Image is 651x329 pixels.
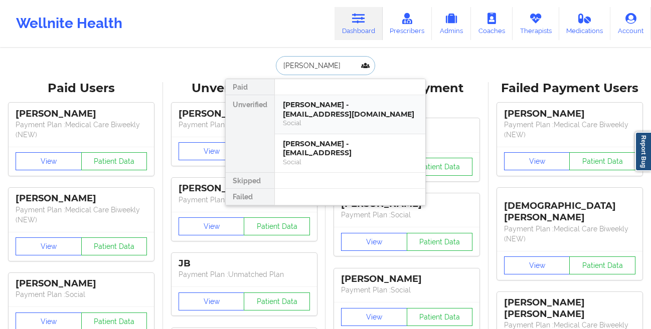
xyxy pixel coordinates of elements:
[407,308,473,326] button: Patient Data
[569,152,635,170] button: Patient Data
[226,79,274,95] div: Paid
[179,108,310,120] div: [PERSON_NAME]
[513,7,559,40] a: Therapists
[504,120,635,140] p: Payment Plan : Medical Care Biweekly (NEW)
[16,152,82,170] button: View
[16,108,147,120] div: [PERSON_NAME]
[335,7,383,40] a: Dashboard
[179,142,245,160] button: View
[341,210,472,220] p: Payment Plan : Social
[341,308,407,326] button: View
[432,7,471,40] a: Admins
[81,152,147,170] button: Patient Data
[471,7,513,40] a: Coaches
[170,81,319,96] div: Unverified Users
[383,7,432,40] a: Prescribers
[16,237,82,255] button: View
[226,173,274,189] div: Skipped
[179,120,310,130] p: Payment Plan : Unmatched Plan
[504,193,635,223] div: [DEMOGRAPHIC_DATA][PERSON_NAME]
[16,278,147,289] div: [PERSON_NAME]
[504,297,635,320] div: [PERSON_NAME] [PERSON_NAME]
[16,205,147,225] p: Payment Plan : Medical Care Biweekly (NEW)
[179,269,310,279] p: Payment Plan : Unmatched Plan
[81,237,147,255] button: Patient Data
[569,256,635,274] button: Patient Data
[179,217,245,235] button: View
[244,292,310,310] button: Patient Data
[7,81,156,96] div: Paid Users
[504,108,635,120] div: [PERSON_NAME]
[226,95,274,173] div: Unverified
[179,292,245,310] button: View
[341,273,472,285] div: [PERSON_NAME]
[283,139,417,158] div: [PERSON_NAME] - [EMAIL_ADDRESS]
[283,158,417,166] div: Social
[179,258,310,269] div: JB
[341,285,472,295] p: Payment Plan : Social
[407,233,473,251] button: Patient Data
[226,189,274,205] div: Failed
[16,193,147,204] div: [PERSON_NAME]
[283,100,417,119] div: [PERSON_NAME] - [EMAIL_ADDRESS][DOMAIN_NAME]
[504,224,635,244] p: Payment Plan : Medical Care Biweekly (NEW)
[496,81,644,96] div: Failed Payment Users
[341,233,407,251] button: View
[179,183,310,194] div: [PERSON_NAME]
[559,7,611,40] a: Medications
[16,120,147,140] p: Payment Plan : Medical Care Biweekly (NEW)
[179,195,310,205] p: Payment Plan : Unmatched Plan
[16,289,147,299] p: Payment Plan : Social
[610,7,651,40] a: Account
[504,152,570,170] button: View
[283,119,417,127] div: Social
[407,158,473,176] button: Patient Data
[635,132,651,171] a: Report Bug
[504,256,570,274] button: View
[244,217,310,235] button: Patient Data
